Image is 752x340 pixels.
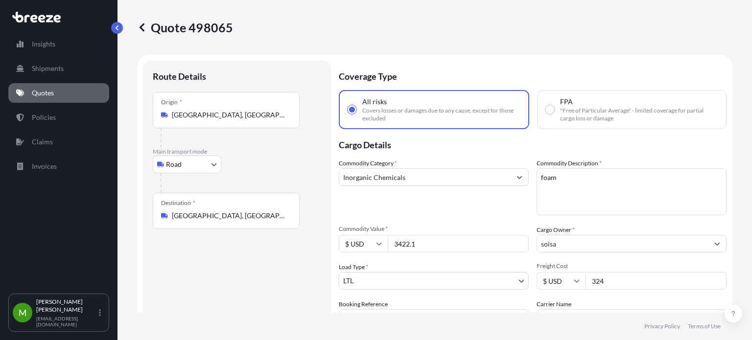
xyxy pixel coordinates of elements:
input: Full name [537,235,708,252]
a: Insights [8,34,109,54]
input: Your internal reference [339,309,529,327]
div: Destination [161,199,195,207]
a: Terms of Use [688,322,721,330]
span: "Free of Particular Average" - limited coverage for partial cargo loss or damage [560,107,718,122]
span: Covers losses or damages due to any cause, except for those excluded [362,107,520,122]
a: Shipments [8,59,109,78]
p: Shipments [32,64,64,73]
span: Load Type [339,262,368,272]
a: Claims [8,132,109,152]
p: Coverage Type [339,61,727,90]
input: Enter name [537,309,727,327]
p: Cargo Details [339,129,727,159]
input: Select a commodity type [339,168,511,186]
span: M [19,308,27,317]
a: Invoices [8,157,109,176]
div: Origin [161,98,182,106]
p: [PERSON_NAME] [PERSON_NAME] [36,298,97,314]
button: Show suggestions [511,168,528,186]
label: Commodity Category [339,159,397,168]
a: Policies [8,108,109,127]
span: Road [166,159,182,169]
p: Invoices [32,161,57,171]
label: Commodity Description [537,159,602,168]
p: Policies [32,113,56,122]
input: Enter amount [586,272,727,290]
span: Commodity Value [339,225,529,233]
input: Destination [172,211,287,221]
p: Route Details [153,70,206,82]
p: Quote 498065 [137,20,233,35]
label: Carrier Name [537,299,571,309]
p: Insights [32,39,55,49]
button: LTL [339,272,529,290]
input: Type amount [388,235,529,252]
label: Booking Reference [339,299,388,309]
a: Privacy Policy [644,322,680,330]
a: Quotes [8,83,109,103]
label: Cargo Owner [537,225,575,235]
textarea: foam [537,168,727,215]
span: FPA [560,97,573,107]
input: All risksCovers losses or damages due to any cause, except for those excluded [348,105,356,114]
p: Main transport mode [153,148,321,156]
input: FPA"Free of Particular Average" - limited coverage for partial cargo loss or damage [545,105,554,114]
button: Select transport [153,156,221,173]
p: Claims [32,137,53,147]
span: LTL [343,276,353,286]
button: Show suggestions [708,235,726,252]
span: All risks [362,97,387,107]
p: Quotes [32,88,54,98]
input: Origin [172,110,287,120]
span: Freight Cost [537,262,727,270]
p: [EMAIL_ADDRESS][DOMAIN_NAME] [36,316,97,327]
